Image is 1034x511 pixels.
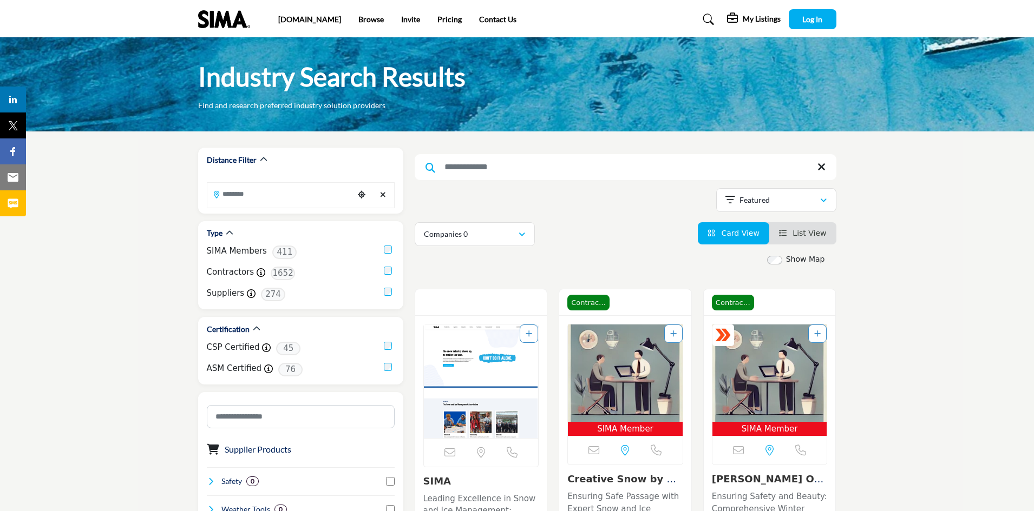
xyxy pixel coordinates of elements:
h5: My Listings [743,14,781,24]
h3: Wright Outdoor Solutions [712,473,828,485]
a: Contact Us [479,15,516,24]
span: Contractor [567,295,610,311]
a: [PERSON_NAME] Outdoor Solut... [712,473,826,496]
span: 76 [278,363,303,376]
a: Add To List [526,329,532,338]
h3: SIMA [423,475,539,487]
label: Suppliers [207,287,245,300]
a: SIMA [423,475,451,487]
input: Contractors checkbox [384,267,392,275]
span: 274 [261,288,285,301]
label: Show Map [786,254,825,265]
a: Open Listing in new tab [568,324,683,436]
span: 45 [276,342,300,355]
a: Add To List [670,329,677,338]
img: ASM Certified Badge Icon [715,327,731,343]
img: Wright Outdoor Solutions [712,324,827,422]
a: Invite [401,15,420,24]
div: Choose your current location [354,183,370,207]
a: Creative Snow by Cow... [567,473,680,496]
input: Search Category [207,405,395,428]
button: Companies 0 [415,222,535,246]
a: [DOMAIN_NAME] [278,15,341,24]
span: SIMA Member [570,423,680,435]
img: Creative Snow by Cow Bay Inc. [568,324,683,422]
h3: Creative Snow by Cow Bay Inc. [567,473,683,485]
span: SIMA Member [715,423,825,435]
a: Add To List [814,329,821,338]
span: List View [793,229,826,237]
div: Clear search location [375,183,391,207]
img: SIMA [424,324,539,438]
a: Pricing [437,15,462,24]
input: Search Keyword [415,154,836,180]
input: Suppliers checkbox [384,288,392,296]
a: Open Listing in new tab [712,324,827,436]
h2: Certification [207,324,250,335]
h4: Safety: Safety refers to the measures, practices, and protocols implemented to protect individual... [221,476,242,487]
input: ASM Certified checkbox [384,363,392,371]
b: 0 [251,477,254,485]
button: Log In [789,9,836,29]
a: Search [692,11,721,28]
span: Card View [721,229,759,237]
li: List View [769,222,836,244]
label: Contractors [207,266,254,278]
span: Contractor [712,295,754,311]
input: CSP Certified checkbox [384,342,392,350]
a: Browse [358,15,384,24]
input: SIMA Members checkbox [384,245,392,254]
a: View List [779,229,827,237]
p: Find and research preferred industry solution providers [198,100,385,111]
input: Select Safety checkbox [386,477,395,486]
span: 411 [272,245,297,259]
div: 0 Results For Safety [246,476,259,486]
h1: Industry Search Results [198,60,466,94]
h2: Distance Filter [207,155,257,165]
a: View Card [708,229,760,237]
label: SIMA Members [207,245,267,257]
a: Open Listing in new tab [424,324,539,438]
li: Card View [698,222,769,244]
span: 1652 [271,267,295,280]
span: Log In [802,15,822,24]
div: My Listings [727,13,781,26]
input: Search Location [207,183,354,204]
label: CSP Certified [207,341,260,354]
p: Companies 0 [424,229,468,240]
p: Featured [739,195,770,205]
button: Supplier Products [225,443,291,456]
label: ASM Certified [207,362,262,375]
img: Site Logo [198,10,256,28]
button: Featured [716,188,836,212]
h2: Type [207,228,222,238]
